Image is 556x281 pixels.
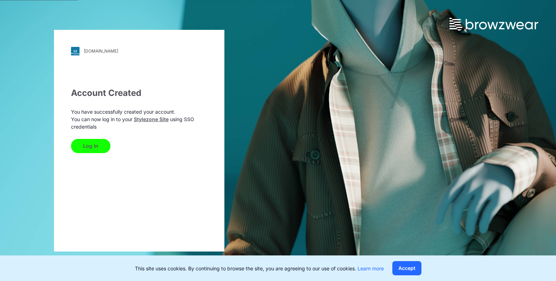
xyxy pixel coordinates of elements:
[71,115,207,130] p: You can now log in to your using SSO credentials
[71,47,80,55] img: svg+xml;base64,PHN2ZyB3aWR0aD0iMjgiIGhlaWdodD0iMjgiIHZpZXdCb3g9IjAgMCAyOCAyOCIgZmlsbD0ibm9uZSIgeG...
[449,18,538,31] img: browzwear-logo.73288ffb.svg
[71,139,110,153] button: Log In
[358,265,384,271] a: Learn more
[134,116,169,122] a: Stylezone Site
[71,87,207,99] div: Account Created
[71,47,207,55] a: [DOMAIN_NAME]
[71,108,207,115] p: You have successfully created your account.
[135,265,384,272] p: This site uses cookies. By continuing to browse the site, you are agreeing to our use of cookies.
[84,48,118,54] div: [DOMAIN_NAME]
[392,261,421,275] button: Accept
